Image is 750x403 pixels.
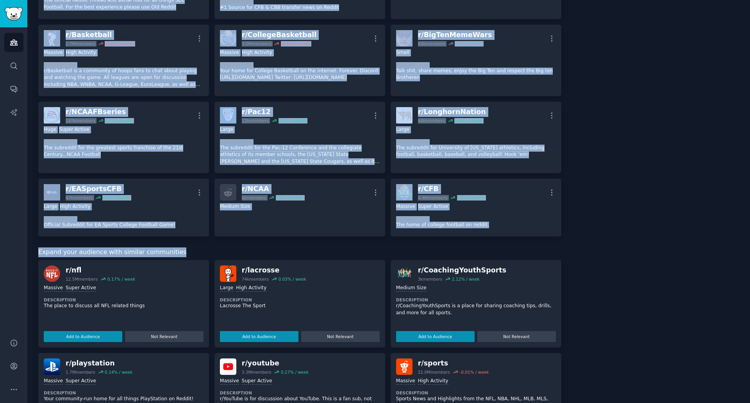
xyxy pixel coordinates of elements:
div: Super Active [66,285,96,292]
div: Super Active [242,378,272,385]
div: 4.8 % / month [102,195,130,201]
a: BigTenMemeWarsr/BigTenMemeWars636members0.0% / monthSmallDescriptionTalk shit, share memes, enjoy... [391,25,561,96]
img: CFB [396,184,412,201]
img: EASportsCFB [44,184,60,201]
div: 47k members [66,195,93,201]
div: 1.7M members [66,369,95,375]
div: 6k members [242,195,266,201]
div: r/ playstation [66,358,132,368]
div: 0.2 % / month [457,195,485,201]
a: Basketballr/Basketball1.7Mmembers-0.0% / monthMassiveHigh ActivityDescriptionr/Basketball is a co... [38,25,209,96]
img: Basketball [44,30,60,47]
p: Official Subreddit for EA Sports College Football Game! [44,222,204,229]
dt: Description [396,139,556,145]
div: 2.12 % / week [452,276,480,282]
div: r/ sports [418,358,489,368]
img: CoachingYouthSports [396,265,412,282]
p: The subreddit for the greatest sports franchise of the 21st Century...NCAA Football [44,145,204,158]
div: Large [396,126,409,134]
button: Add to Audience [44,331,122,342]
div: r/ nfl [66,265,135,275]
div: Super Active [418,203,448,211]
a: r/NCAA6kmembers1.2% / monthMedium Size [214,179,385,236]
dt: Description [220,62,380,68]
div: Massive [44,49,63,57]
img: lacrosse [220,265,236,282]
button: Not Relevant [477,331,556,342]
img: nfl [44,265,60,282]
p: r/CoachingYouthSports is a place for sharing coaching tips, drills, and more for all sports. [396,303,556,316]
div: Massive [396,378,415,385]
div: 12.5M members [66,276,98,282]
img: youtube [220,358,236,375]
p: r/Basketball is a community of hoops fans to chat about playing and watching the game. All league... [44,68,204,88]
div: 2.7 % / month [105,118,132,124]
div: Huge [44,126,56,134]
p: The home of college football on reddit. [396,222,556,229]
a: EASportsCFBr/EASportsCFB47kmembers4.8% / monthLargeHigh ActivityDescriptionOfficial Subreddit for... [38,179,209,236]
img: BigTenMemeWars [396,30,412,47]
img: CollegeBasketball [220,30,236,47]
a: CollegeBasketballr/CollegeBasketball3.0Mmembers-0.1% / monthMassiveHigh ActivityDescriptionYour h... [214,25,385,96]
div: r/ EASportsCFB [66,184,130,194]
dt: Description [44,62,204,68]
div: 3k members [418,276,443,282]
div: 12k members [242,118,269,124]
div: -0.1 % / month [281,41,310,47]
div: 0.27 % / week [281,369,309,375]
div: High Activity [60,203,90,211]
div: r/ LonghornNation [418,107,486,117]
dt: Description [396,297,556,303]
div: 74k members [242,276,269,282]
dt: Description [44,216,204,222]
div: Medium Size [220,203,250,211]
div: r/ CoachingYouthSports [418,265,506,275]
div: 22.0M members [418,369,450,375]
div: 636 members [418,41,445,47]
div: 0.17 % / week [107,276,135,282]
div: 1.8 % / month [454,118,482,124]
div: r/ Pac12 [242,107,306,117]
div: High Activity [418,378,448,385]
div: r/ NCAA [242,184,304,194]
img: LonghornNation [396,107,412,124]
div: Large [44,203,57,211]
p: Talk shit, share memes, enjoy the Big Ten and respect the Big ten Brotheren [396,68,556,81]
div: r/ BigTenMemeWars [418,30,492,40]
div: Massive [220,378,239,385]
div: Small [396,49,409,57]
dt: Description [396,62,556,68]
p: The subreddit for the Pac-12 Conference and the collegiate athletics of its member schools, the [... [220,145,380,165]
div: 197k members [66,118,95,124]
div: 0.1 % / month [279,118,306,124]
div: Super Active [66,378,96,385]
div: High Activity [66,49,96,57]
div: 1.2 % / month [276,195,304,201]
div: -0.01 % / week [459,369,489,375]
div: High Activity [242,49,272,57]
a: NCAAFBseriesr/NCAAFBseries197kmembers2.7% / monthHugeSuper ActiveDescriptionThe subreddit for the... [38,102,209,173]
div: 0.14 % / week [105,369,132,375]
div: 0.0 % / month [455,41,482,47]
div: Large [220,126,233,134]
div: -0.0 % / month [105,41,134,47]
dt: Description [220,297,380,303]
button: Not Relevant [125,331,204,342]
div: r/ youtube [242,358,309,368]
dt: Description [396,390,556,396]
div: Massive [220,49,239,57]
div: 0.03 % / week [279,276,306,282]
div: r/ lacrosse [242,265,306,275]
button: Not Relevant [301,331,380,342]
span: Expand your audience with similar communities [38,247,186,257]
img: playstation [44,358,60,375]
div: Super Active [59,126,89,134]
div: Massive [396,203,415,211]
p: Your home for College Basketball on the internet. Forever. Discord: [URL][DOMAIN_NAME] Twitter: [... [220,68,380,81]
img: GummySearch logo [5,7,23,21]
div: Medium Size [396,285,427,292]
div: r/ CollegeBasketball [242,30,316,40]
img: Pac12 [220,107,236,124]
a: Pac12r/Pac1212kmembers0.1% / monthLargeDescriptionThe subreddit for the Pac-12 Conference and the... [214,102,385,173]
div: r/ CFB [418,184,485,194]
